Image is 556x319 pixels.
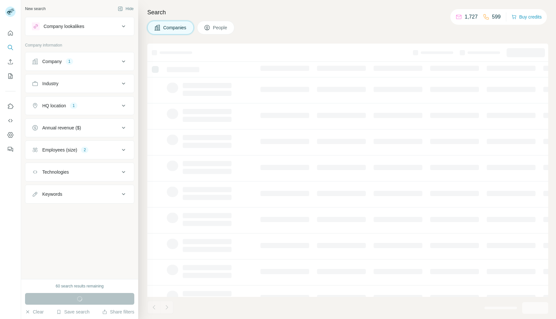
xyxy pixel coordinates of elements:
button: Hide [113,4,138,14]
button: Share filters [102,309,134,315]
button: Annual revenue ($) [25,120,134,136]
button: Employees (size)2 [25,142,134,158]
button: Use Surfe API [5,115,16,126]
button: Quick start [5,27,16,39]
p: Company information [25,42,134,48]
div: 2 [81,147,88,153]
button: HQ location1 [25,98,134,113]
button: Keywords [25,186,134,202]
button: Technologies [25,164,134,180]
button: Buy credits [511,12,542,21]
span: People [213,24,228,31]
button: Company1 [25,54,134,69]
div: Company [42,58,62,65]
div: Annual revenue ($) [42,125,81,131]
button: Feedback [5,143,16,155]
div: Employees (size) [42,147,77,153]
button: Company lookalikes [25,19,134,34]
div: 60 search results remaining [56,283,103,289]
span: Companies [163,24,187,31]
div: 1 [70,103,77,109]
button: Use Surfe on LinkedIn [5,100,16,112]
button: Enrich CSV [5,56,16,68]
button: Clear [25,309,44,315]
button: My lists [5,70,16,82]
div: Keywords [42,191,62,197]
div: New search [25,6,46,12]
div: Industry [42,80,59,87]
div: 1 [66,59,73,64]
button: Industry [25,76,134,91]
div: Company lookalikes [44,23,84,30]
div: Technologies [42,169,69,175]
button: Save search [56,309,89,315]
button: Search [5,42,16,53]
button: Dashboard [5,129,16,141]
h4: Search [147,8,548,17]
p: 599 [492,13,501,21]
div: HQ location [42,102,66,109]
p: 1,727 [465,13,478,21]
